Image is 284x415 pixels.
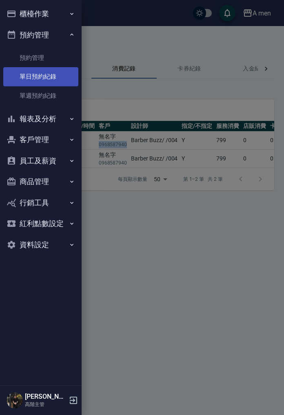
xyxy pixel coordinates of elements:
button: 預約管理 [3,24,78,46]
button: 紅利點數設定 [3,213,78,234]
h5: [PERSON_NAME] [25,393,67,401]
button: 行銷工具 [3,192,78,213]
img: Person [7,392,23,408]
button: 員工及薪資 [3,150,78,171]
button: 客戶管理 [3,129,78,150]
button: 櫃檯作業 [3,3,78,24]
button: 商品管理 [3,171,78,192]
a: 預約管理 [3,48,78,67]
button: 報表及分析 [3,108,78,130]
a: 單日預約紀錄 [3,67,78,86]
a: 單週預約紀錄 [3,86,78,105]
button: 資料設定 [3,234,78,255]
p: 高階主管 [25,401,67,408]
